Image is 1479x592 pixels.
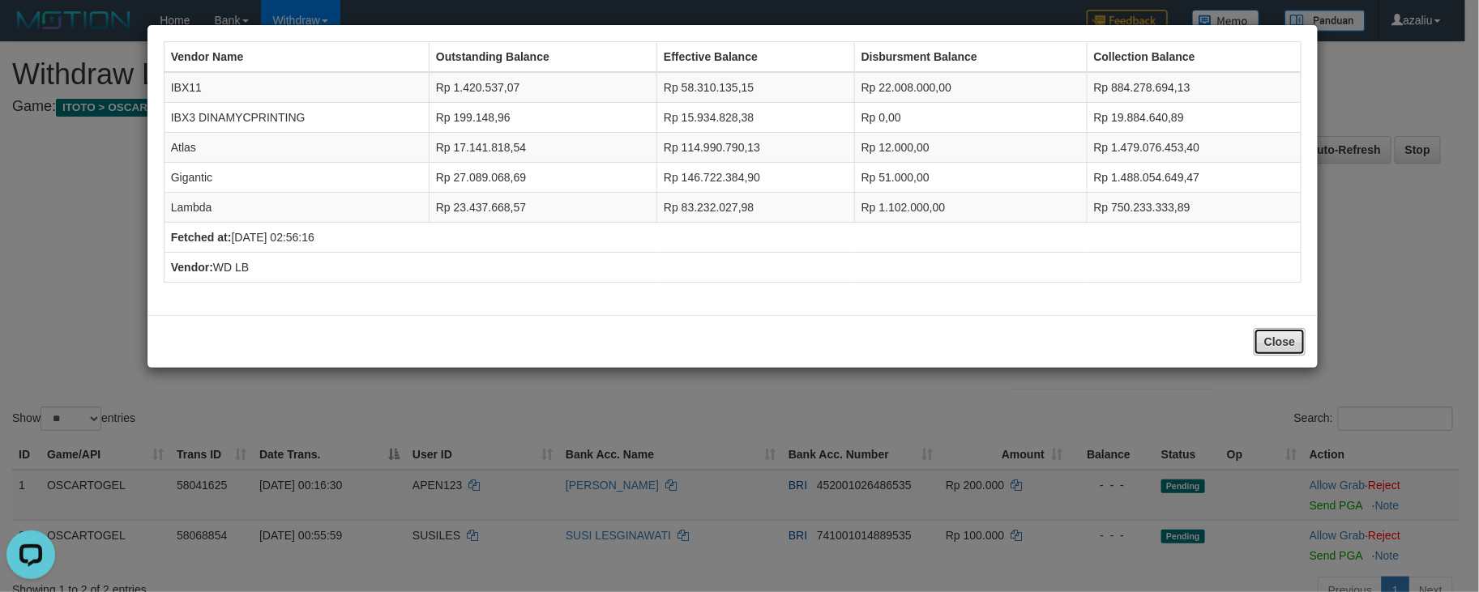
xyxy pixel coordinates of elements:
td: Rp 1.102.000,00 [854,193,1087,223]
b: Vendor: [171,261,213,274]
th: Vendor Name [164,42,429,73]
td: Rp 1.488.054.649,47 [1087,163,1302,193]
td: Rp 114.990.790,13 [657,133,855,163]
td: Rp 199.148,96 [429,103,656,133]
td: Rp 83.232.027,98 [657,193,855,223]
td: Rp 146.722.384,90 [657,163,855,193]
td: WD LB [164,253,1301,283]
th: Outstanding Balance [429,42,656,73]
th: Disbursment Balance [854,42,1087,73]
td: Rp 22.008.000,00 [854,72,1087,103]
td: Rp 23.437.668,57 [429,193,656,223]
td: Rp 17.141.818,54 [429,133,656,163]
td: IBX11 [164,72,429,103]
td: Rp 27.089.068,69 [429,163,656,193]
td: Lambda [164,193,429,223]
button: Open LiveChat chat widget [6,6,55,55]
td: Rp 19.884.640,89 [1087,103,1302,133]
td: Rp 0,00 [854,103,1087,133]
td: Rp 884.278.694,13 [1087,72,1302,103]
td: Rp 58.310.135,15 [657,72,855,103]
td: Rp 1.479.076.453,40 [1087,133,1302,163]
td: Atlas [164,133,429,163]
button: Close [1254,328,1306,356]
td: Rp 51.000,00 [854,163,1087,193]
td: Gigantic [164,163,429,193]
td: Rp 750.233.333,89 [1087,193,1302,223]
b: Fetched at: [171,231,232,244]
th: Collection Balance [1087,42,1302,73]
td: Rp 12.000,00 [854,133,1087,163]
th: Effective Balance [657,42,855,73]
td: Rp 1.420.537,07 [429,72,656,103]
td: Rp 15.934.828,38 [657,103,855,133]
td: IBX3 DINAMYCPRINTING [164,103,429,133]
td: [DATE] 02:56:16 [164,223,1301,253]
